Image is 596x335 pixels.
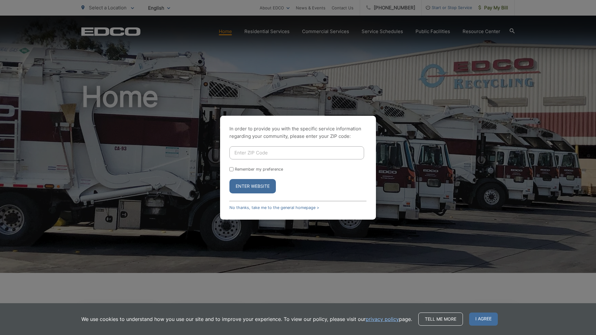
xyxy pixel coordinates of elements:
span: I agree [469,313,498,326]
a: Tell me more [418,313,463,326]
p: In order to provide you with the specific service information regarding your community, please en... [229,125,367,140]
input: Enter ZIP Code [229,146,364,159]
p: We use cookies to understand how you use our site and to improve your experience. To view our pol... [81,315,412,323]
a: No thanks, take me to the general homepage > [229,205,319,210]
a: privacy policy [366,315,399,323]
button: Enter Website [229,179,276,193]
label: Remember my preference [235,167,283,172]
